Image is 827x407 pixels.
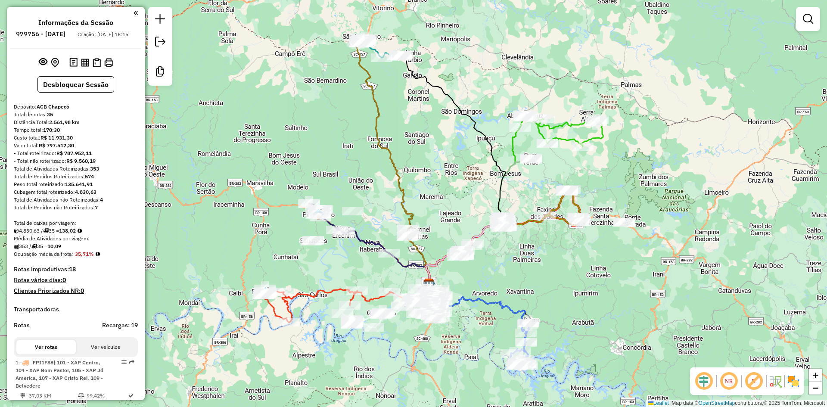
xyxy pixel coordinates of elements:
[31,244,37,249] i: Total de rotas
[14,227,138,235] div: 4.830,63 / 35 =
[14,322,30,329] a: Rotas
[128,393,134,398] i: Rota otimizada
[16,30,65,38] h6: 979756 - [DATE]
[49,119,80,125] strong: 2.561,98 km
[85,173,94,180] strong: 574
[66,158,96,164] strong: R$ 9.560,19
[95,204,98,211] strong: 7
[14,287,138,295] h4: Clientes Priorizados NR:
[81,287,84,295] strong: 0
[75,251,94,257] strong: 35,71%
[260,287,271,298] img: PALMITOS
[809,382,822,395] a: Zoom out
[743,371,764,391] span: Exibir rótulo
[313,209,324,220] img: PINHALZINHO
[68,56,79,69] button: Logs desbloquear sessão
[648,400,669,406] a: Leaflet
[38,19,113,27] h4: Informações da Sessão
[14,111,138,118] div: Total de rotas:
[62,276,66,284] strong: 0
[14,173,138,180] div: Total de Pedidos Roteirizados:
[20,393,25,398] i: Distância Total
[16,359,103,389] span: 1 -
[14,242,138,250] div: 353 / 35 =
[74,31,132,38] div: Criação: [DATE] 18:15
[14,149,138,157] div: - Total roteirizado:
[14,118,138,126] div: Distância Total:
[14,219,138,227] div: Total de caixas por viagem:
[39,142,74,149] strong: R$ 797.512,30
[14,196,138,204] div: Total de Atividades não Roteirizadas:
[78,393,84,398] i: % de utilização do peso
[423,278,435,289] img: ACB Chapecó
[14,180,138,188] div: Peso total roteirizado:
[14,228,19,233] i: Cubagem total roteirizado
[47,111,53,118] strong: 35
[14,165,138,173] div: Total de Atividades Roteirizadas:
[646,400,827,407] div: Map data © contributors,© 2025 TomTom, Microsoft
[14,244,19,249] i: Total de Atividades
[121,360,127,365] em: Opções
[90,165,99,172] strong: 353
[14,204,138,211] div: Total de Pedidos não Roteirizados:
[768,374,782,388] img: Fluxo de ruas
[37,76,114,93] button: Desbloquear Sessão
[799,10,817,28] a: Exibir filtros
[37,56,49,69] button: Exibir sessão original
[28,391,78,400] td: 37,03 KM
[37,103,69,110] strong: ACB Chapecó
[14,103,138,111] div: Depósito:
[699,400,735,406] a: OpenStreetMap
[14,277,138,284] h4: Rotas vários dias:
[718,371,739,391] span: Ocultar NR
[33,359,53,366] span: FPI1F88
[59,227,76,234] strong: 138,02
[49,56,61,69] button: Centralizar mapa no depósito ou ponto de apoio
[14,306,138,313] h4: Transportadoras
[14,126,138,134] div: Tempo total:
[69,265,76,273] strong: 18
[152,33,169,53] a: Exportar sessão
[670,400,672,406] span: |
[96,252,100,257] em: Média calculada utilizando a maior ocupação (%Peso ou %Cubagem) de cada rota da sessão. Rotas cro...
[79,56,91,68] button: Visualizar relatório de Roteirização
[43,127,60,133] strong: 170:30
[152,63,169,82] a: Criar modelo
[813,370,818,380] span: +
[14,235,138,242] div: Média de Atividades por viagem:
[14,188,138,196] div: Cubagem total roteirizado:
[100,196,103,203] strong: 4
[14,157,138,165] div: - Total não roteirizado:
[40,134,73,141] strong: R$ 11.931,30
[14,251,73,257] span: Ocupação média da frota:
[102,322,138,329] h4: Recargas: 19
[787,374,800,388] img: Exibir/Ocultar setores
[300,237,322,245] div: Atividade não roteirizada - TELE BIER JOaO
[76,340,135,354] button: Ver veículos
[56,150,92,156] strong: R$ 787.952,11
[14,134,138,142] div: Custo total:
[134,8,138,18] a: Clique aqui para minimizar o painel
[693,371,714,391] span: Ocultar deslocamento
[14,266,138,273] h4: Rotas improdutivas:
[86,391,126,400] td: 99,42%
[91,56,103,69] button: Visualizar Romaneio
[152,10,169,30] a: Nova sessão e pesquisa
[813,382,818,393] span: −
[16,340,76,354] button: Ver rotas
[47,243,61,249] strong: 10,09
[78,228,82,233] i: Meta Caixas/viagem: 10,00 Diferença: 128,02
[342,207,364,215] div: Atividade não roteirizada - BAR DO LEONARDO
[65,181,93,187] strong: 135.641,91
[613,218,635,227] div: Atividade não roteirizada - BEER COMPANY
[75,189,96,195] strong: 4.830,63
[16,359,103,389] span: | 101 - XAP Centro, 104 - XAP Bom Pastor, 105 - XAP Jd America, 107 - XAP Cristo Rei, 109 - Belve...
[14,142,138,149] div: Valor total:
[43,228,49,233] i: Total de rotas
[129,360,134,365] em: Rota exportada
[613,218,634,227] div: Atividade não roteirizada - BEER COMPANY
[103,56,115,69] button: Imprimir Rotas
[809,369,822,382] a: Zoom in
[302,236,324,245] div: Atividade não roteirizada - SUPERMERCADO JL LTDA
